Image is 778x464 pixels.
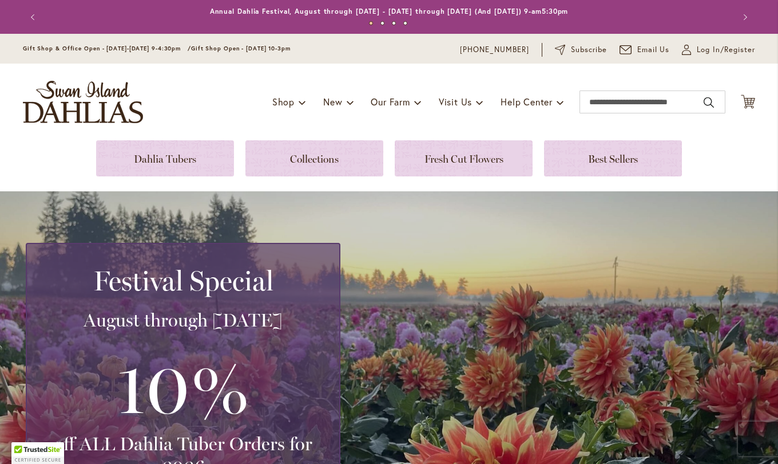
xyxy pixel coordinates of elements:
h2: Festival Special [41,265,326,297]
button: 2 of 4 [380,21,384,25]
span: Our Farm [371,96,410,108]
h3: 10% [41,343,326,432]
button: 1 of 4 [369,21,373,25]
a: Email Us [620,44,670,56]
span: Help Center [501,96,553,108]
span: Visit Us [439,96,472,108]
h3: August through [DATE] [41,309,326,332]
span: New [323,96,342,108]
span: Email Us [637,44,670,56]
span: Log In/Register [697,44,755,56]
span: Shop [272,96,295,108]
a: store logo [23,81,143,123]
a: Annual Dahlia Festival, August through [DATE] - [DATE] through [DATE] (And [DATE]) 9-am5:30pm [210,7,569,15]
span: Subscribe [571,44,607,56]
button: 3 of 4 [392,21,396,25]
button: 4 of 4 [403,21,407,25]
a: Log In/Register [682,44,755,56]
button: Previous [23,6,46,29]
span: Gift Shop & Office Open - [DATE]-[DATE] 9-4:30pm / [23,45,191,52]
a: Subscribe [555,44,607,56]
button: Next [732,6,755,29]
span: Gift Shop Open - [DATE] 10-3pm [191,45,291,52]
a: [PHONE_NUMBER] [460,44,529,56]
